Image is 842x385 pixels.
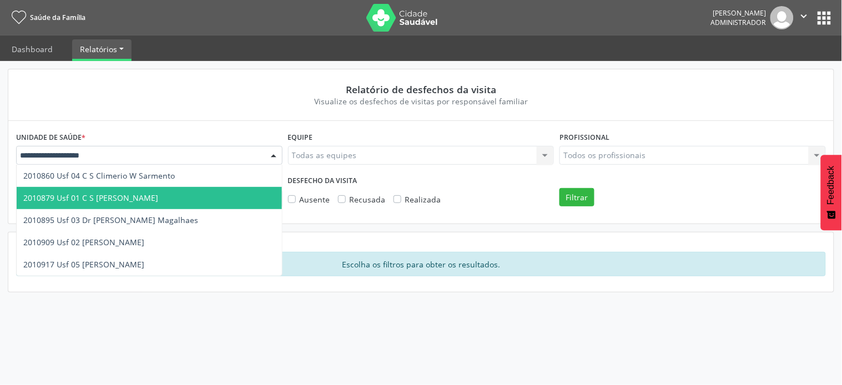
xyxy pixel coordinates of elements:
button: Filtrar [559,188,594,207]
span: 2010879 Usf 01 C S [PERSON_NAME] [23,192,158,203]
span: Ausente [300,194,330,205]
span: 2010860 Usf 04 C S Climerio W Sarmento [23,170,175,181]
span: Recusada [350,194,386,205]
div: Relatório de desfechos da visita [24,83,818,95]
button: apps [815,8,834,28]
a: Relatórios [72,39,132,59]
label: Profissional [559,129,609,146]
i:  [798,10,810,22]
span: 2010917 Usf 05 [PERSON_NAME] [23,259,144,270]
label: Unidade de saúde [16,129,85,146]
button:  [794,6,815,29]
button: Feedback - Mostrar pesquisa [821,155,842,230]
a: Saúde da Família [8,8,85,27]
label: Equipe [288,129,313,146]
div: Visualize os desfechos de visitas por responsável familiar [24,95,818,107]
span: 2010909 Usf 02 [PERSON_NAME] [23,237,144,247]
span: 2010895 Usf 03 Dr [PERSON_NAME] Magalhaes [23,215,198,225]
img: img [770,6,794,29]
a: Dashboard [4,39,60,59]
span: Saúde da Família [30,13,85,22]
span: Administrador [711,18,767,27]
div: [PERSON_NAME] [711,8,767,18]
span: Relatórios [80,44,117,54]
span: Realizada [405,194,441,205]
label: DESFECHO DA VISITA [288,173,357,190]
div: Escolha os filtros para obter os resultados. [16,252,826,276]
span: Feedback [826,166,836,205]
